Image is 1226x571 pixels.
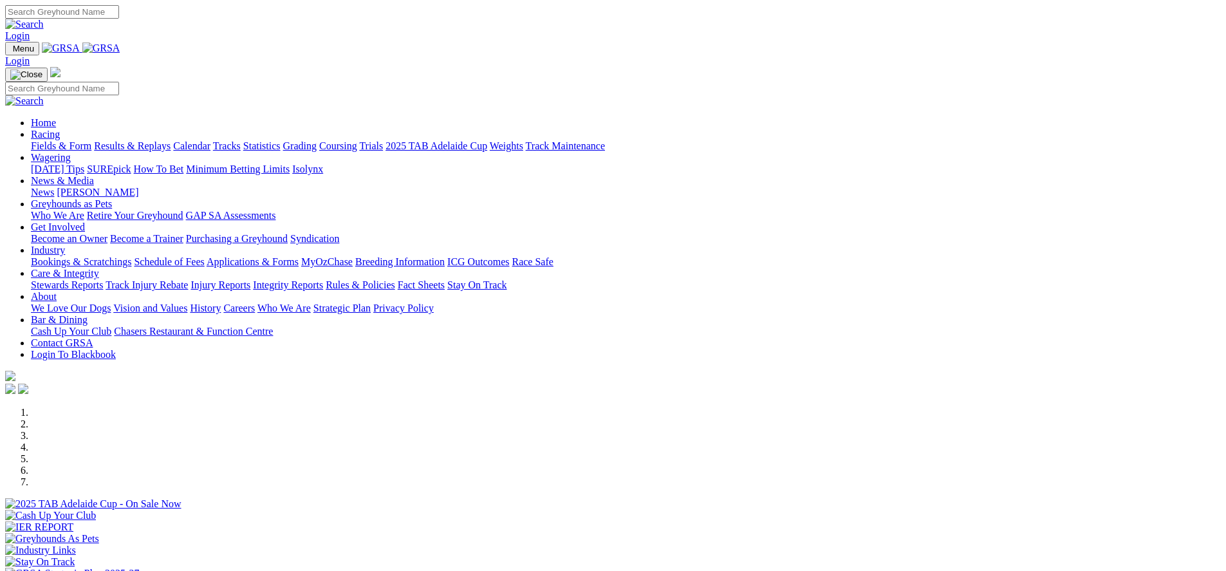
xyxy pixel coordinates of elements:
a: Schedule of Fees [134,256,204,267]
button: Toggle navigation [5,68,48,82]
input: Search [5,5,119,19]
a: Home [31,117,56,128]
img: GRSA [42,42,80,54]
div: Get Involved [31,233,1221,245]
a: Become an Owner [31,233,107,244]
a: Track Maintenance [526,140,605,151]
a: Syndication [290,233,339,244]
input: Search [5,82,119,95]
a: Minimum Betting Limits [186,164,290,174]
a: Who We Are [31,210,84,221]
a: MyOzChase [301,256,353,267]
a: Isolynx [292,164,323,174]
div: Care & Integrity [31,279,1221,291]
a: Careers [223,303,255,314]
a: GAP SA Assessments [186,210,276,221]
a: Weights [490,140,523,151]
a: Get Involved [31,221,85,232]
a: Fact Sheets [398,279,445,290]
a: Racing [31,129,60,140]
img: Search [5,19,44,30]
a: News & Media [31,175,94,186]
img: Close [10,70,42,80]
a: Applications & Forms [207,256,299,267]
a: Chasers Restaurant & Function Centre [114,326,273,337]
a: Grading [283,140,317,151]
div: Greyhounds as Pets [31,210,1221,221]
img: Greyhounds As Pets [5,533,99,545]
a: Results & Replays [94,140,171,151]
a: Bar & Dining [31,314,88,325]
a: Track Injury Rebate [106,279,188,290]
img: Industry Links [5,545,76,556]
div: Wagering [31,164,1221,175]
img: logo-grsa-white.png [5,371,15,381]
a: SUREpick [87,164,131,174]
img: facebook.svg [5,384,15,394]
a: Login To Blackbook [31,349,116,360]
span: Menu [13,44,34,53]
a: Privacy Policy [373,303,434,314]
a: Login [5,30,30,41]
a: About [31,291,57,302]
img: twitter.svg [18,384,28,394]
a: Breeding Information [355,256,445,267]
img: Search [5,95,44,107]
a: ICG Outcomes [447,256,509,267]
a: Fields & Form [31,140,91,151]
a: Stewards Reports [31,279,103,290]
img: 2025 TAB Adelaide Cup - On Sale Now [5,498,181,510]
a: Race Safe [512,256,553,267]
a: Purchasing a Greyhound [186,233,288,244]
a: Tracks [213,140,241,151]
a: Integrity Reports [253,279,323,290]
a: Vision and Values [113,303,187,314]
a: News [31,187,54,198]
a: Bookings & Scratchings [31,256,131,267]
a: We Love Our Dogs [31,303,111,314]
a: Become a Trainer [110,233,183,244]
button: Toggle navigation [5,42,39,55]
a: Strategic Plan [313,303,371,314]
img: IER REPORT [5,521,73,533]
a: Retire Your Greyhound [87,210,183,221]
div: Industry [31,256,1221,268]
img: GRSA [82,42,120,54]
a: Statistics [243,140,281,151]
a: Rules & Policies [326,279,395,290]
a: Who We Are [257,303,311,314]
img: Cash Up Your Club [5,510,96,521]
img: logo-grsa-white.png [50,67,60,77]
div: Racing [31,140,1221,152]
a: Stay On Track [447,279,506,290]
a: [PERSON_NAME] [57,187,138,198]
a: [DATE] Tips [31,164,84,174]
a: Trials [359,140,383,151]
div: About [31,303,1221,314]
a: Wagering [31,152,71,163]
a: Industry [31,245,65,256]
div: Bar & Dining [31,326,1221,337]
a: Calendar [173,140,210,151]
img: Stay On Track [5,556,75,568]
div: News & Media [31,187,1221,198]
a: Cash Up Your Club [31,326,111,337]
a: History [190,303,221,314]
a: Coursing [319,140,357,151]
a: Contact GRSA [31,337,93,348]
a: How To Bet [134,164,184,174]
a: Login [5,55,30,66]
a: 2025 TAB Adelaide Cup [385,140,487,151]
a: Care & Integrity [31,268,99,279]
a: Injury Reports [190,279,250,290]
a: Greyhounds as Pets [31,198,112,209]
